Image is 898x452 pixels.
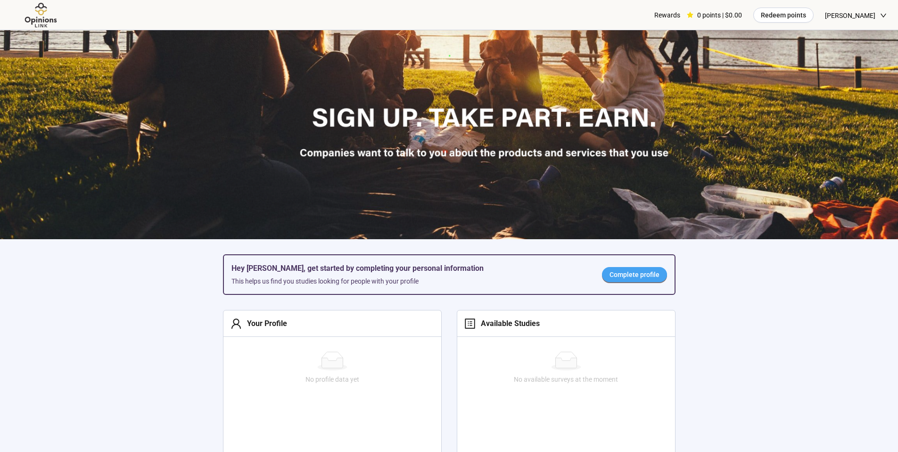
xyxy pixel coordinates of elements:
[461,374,671,385] div: No available surveys at the moment
[753,8,814,23] button: Redeem points
[231,263,587,274] h5: Hey [PERSON_NAME], get started by completing your personal information
[231,276,587,286] div: This helps us find you studies looking for people with your profile
[610,269,659,280] span: Complete profile
[227,374,437,385] div: No profile data yet
[242,318,287,329] div: Your Profile
[602,267,667,282] a: Complete profile
[825,0,875,31] span: [PERSON_NAME]
[464,318,476,329] span: profile
[880,12,887,19] span: down
[231,318,242,329] span: user
[761,10,806,20] span: Redeem points
[687,12,693,18] span: star
[476,318,540,329] div: Available Studies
